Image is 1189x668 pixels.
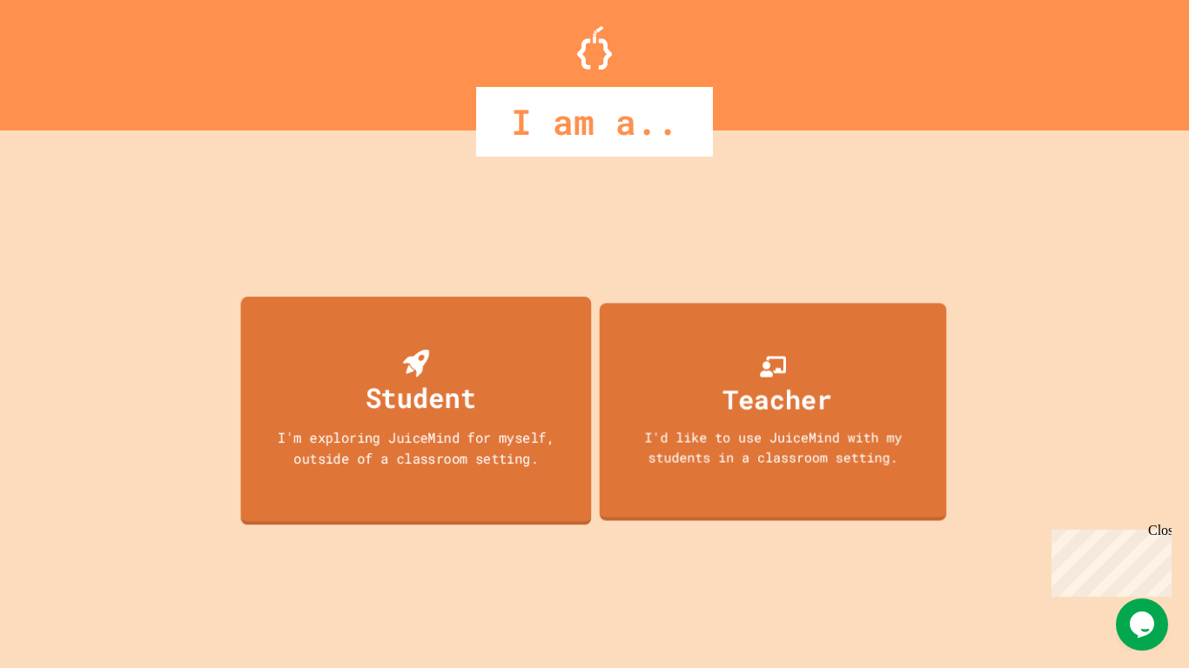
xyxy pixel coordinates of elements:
[1116,598,1172,651] iframe: chat widget
[259,427,574,468] div: I'm exploring JuiceMind for myself, outside of a classroom setting.
[476,87,713,157] div: I am a..
[1045,523,1172,597] iframe: chat widget
[617,428,930,467] div: I'd like to use JuiceMind with my students in a classroom setting.
[7,7,120,110] div: Chat with us now!Close
[577,26,612,70] img: Logo.svg
[722,380,832,419] div: Teacher
[366,377,476,418] div: Student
